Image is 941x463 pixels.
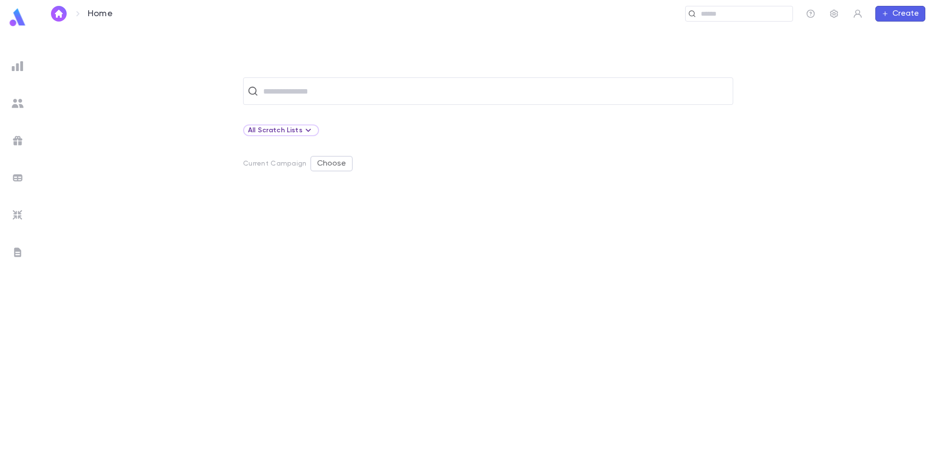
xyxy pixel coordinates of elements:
img: imports_grey.530a8a0e642e233f2baf0ef88e8c9fcb.svg [12,209,24,221]
img: campaigns_grey.99e729a5f7ee94e3726e6486bddda8f1.svg [12,135,24,146]
div: All Scratch Lists [248,124,314,136]
img: logo [8,8,27,27]
img: students_grey.60c7aba0da46da39d6d829b817ac14fc.svg [12,97,24,109]
button: Choose [310,156,353,171]
p: Home [88,8,113,19]
img: batches_grey.339ca447c9d9533ef1741baa751efc33.svg [12,172,24,184]
img: reports_grey.c525e4749d1bce6a11f5fe2a8de1b229.svg [12,60,24,72]
p: Current Campaign [243,160,306,168]
img: home_white.a664292cf8c1dea59945f0da9f25487c.svg [53,10,65,18]
button: Create [875,6,925,22]
img: letters_grey.7941b92b52307dd3b8a917253454ce1c.svg [12,246,24,258]
div: All Scratch Lists [243,124,319,136]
